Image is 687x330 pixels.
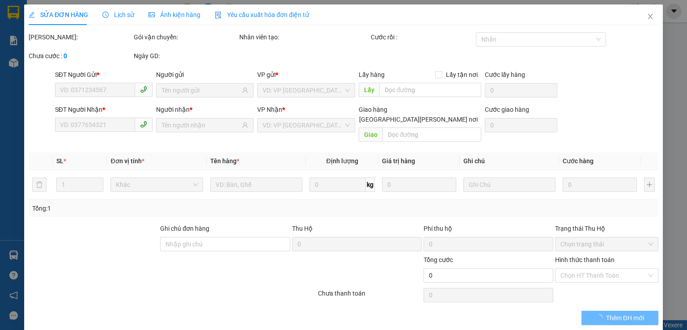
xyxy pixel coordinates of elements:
div: Phí thu hộ [424,224,553,237]
span: user [242,87,248,93]
button: Thêm ĐH mới [581,311,659,325]
div: Gói vận chuyển: [134,32,237,42]
input: Cước giao hàng [485,118,557,132]
div: Người gửi [156,70,254,80]
span: Yêu cầu xuất hóa đơn điện tử [215,11,309,18]
b: 0 [64,52,67,59]
div: SĐT Người Nhận [55,105,153,114]
span: Định lượng [326,157,358,165]
div: [PERSON_NAME]: [29,32,132,42]
span: user [242,122,248,128]
span: Lấy tận nơi [442,70,481,80]
img: icon [215,12,222,19]
input: Tên người gửi [161,85,240,95]
span: Lấy hàng [358,71,384,78]
input: 0 [563,178,637,192]
div: Cước rồi : [371,32,474,42]
span: Thu Hộ [292,225,312,232]
input: Ghi chú đơn hàng [160,237,290,251]
span: VP Nhận [257,106,282,113]
button: delete [32,178,47,192]
span: Thêm ĐH mới [606,313,644,323]
input: Tên người nhận [161,120,240,130]
label: Cước lấy hàng [485,71,525,78]
input: Dọc đường [382,127,481,142]
div: VP gửi [257,70,355,80]
div: Trạng thái Thu Hộ [555,224,658,233]
span: phone [140,121,147,128]
span: Lấy [358,83,379,97]
label: Hình thức thanh toán [555,256,615,263]
span: SL [56,157,64,165]
span: edit [29,12,35,18]
div: SĐT Người Gửi [55,70,153,80]
span: Chọn trạng thái [560,237,653,251]
button: plus [644,178,655,192]
div: Chưa thanh toán [317,288,422,304]
span: Giao [358,127,382,142]
span: Ảnh kiện hàng [148,11,200,18]
span: Tổng cước [424,256,453,263]
span: kg [366,178,375,192]
input: 0 [382,178,456,192]
span: Tên hàng [210,157,239,165]
label: Cước giao hàng [485,106,529,113]
span: loading [596,314,606,321]
button: Close [638,4,663,30]
th: Ghi chú [460,152,559,170]
div: Tổng: 1 [32,203,266,213]
span: phone [140,86,147,93]
span: [GEOGRAPHIC_DATA][PERSON_NAME] nơi [356,114,481,124]
span: clock-circle [102,12,109,18]
span: Giá trị hàng [382,157,415,165]
input: Ghi Chú [463,178,556,192]
div: Ngày GD: [134,51,237,61]
span: Cước hàng [563,157,594,165]
div: Người nhận [156,105,254,114]
label: Ghi chú đơn hàng [160,225,209,232]
input: Dọc đường [379,83,481,97]
input: Cước lấy hàng [485,83,557,97]
input: VD: Bàn, Ghế [210,178,302,192]
span: close [647,13,654,20]
span: Đơn vị tính [110,157,144,165]
span: picture [148,12,155,18]
span: Khác [116,178,197,191]
span: Giao hàng [358,106,387,113]
span: Lịch sử [102,11,134,18]
div: Nhân viên tạo: [239,32,369,42]
span: SỬA ĐƠN HÀNG [29,11,88,18]
div: Chưa cước : [29,51,132,61]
